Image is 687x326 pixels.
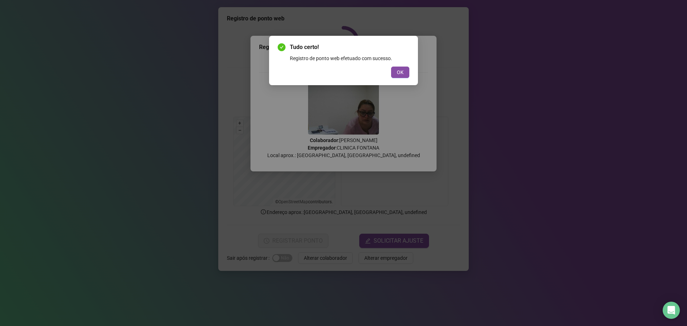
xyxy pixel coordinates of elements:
[397,68,404,76] span: OK
[290,54,409,62] div: Registro de ponto web efetuado com sucesso.
[278,43,286,51] span: check-circle
[290,43,409,52] span: Tudo certo!
[391,67,409,78] button: OK
[663,302,680,319] div: Open Intercom Messenger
